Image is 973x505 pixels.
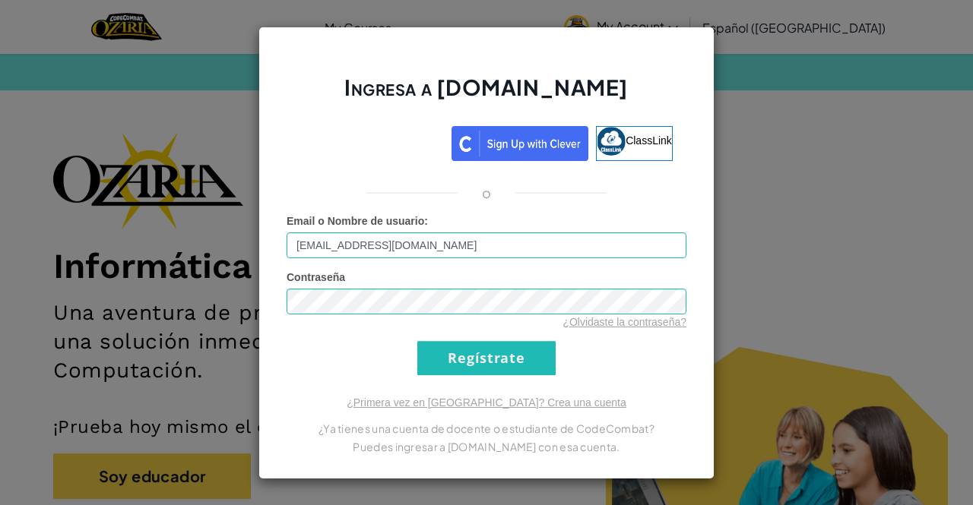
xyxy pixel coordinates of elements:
iframe: Botón de Acceder con Google [293,125,452,158]
span: Contraseña [287,271,345,283]
p: ¿Ya tienes una cuenta de docente o estudiante de CodeCombat? [287,419,686,437]
p: o [482,184,491,202]
span: ClassLink [626,134,672,146]
label: : [287,213,428,229]
a: ¿Olvidaste la contraseña? [563,316,686,328]
input: Regístrate [417,341,556,375]
span: Email o Nombre de usuario [287,215,424,227]
h2: Ingresa a [DOMAIN_NAME] [287,73,686,117]
p: Puedes ingresar a [DOMAIN_NAME] con esa cuenta. [287,437,686,456]
img: classlink-logo-small.png [597,127,626,156]
a: ¿Primera vez en [GEOGRAPHIC_DATA]? Crea una cuenta [347,396,626,409]
img: clever_sso_button@2x.png [452,126,588,161]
